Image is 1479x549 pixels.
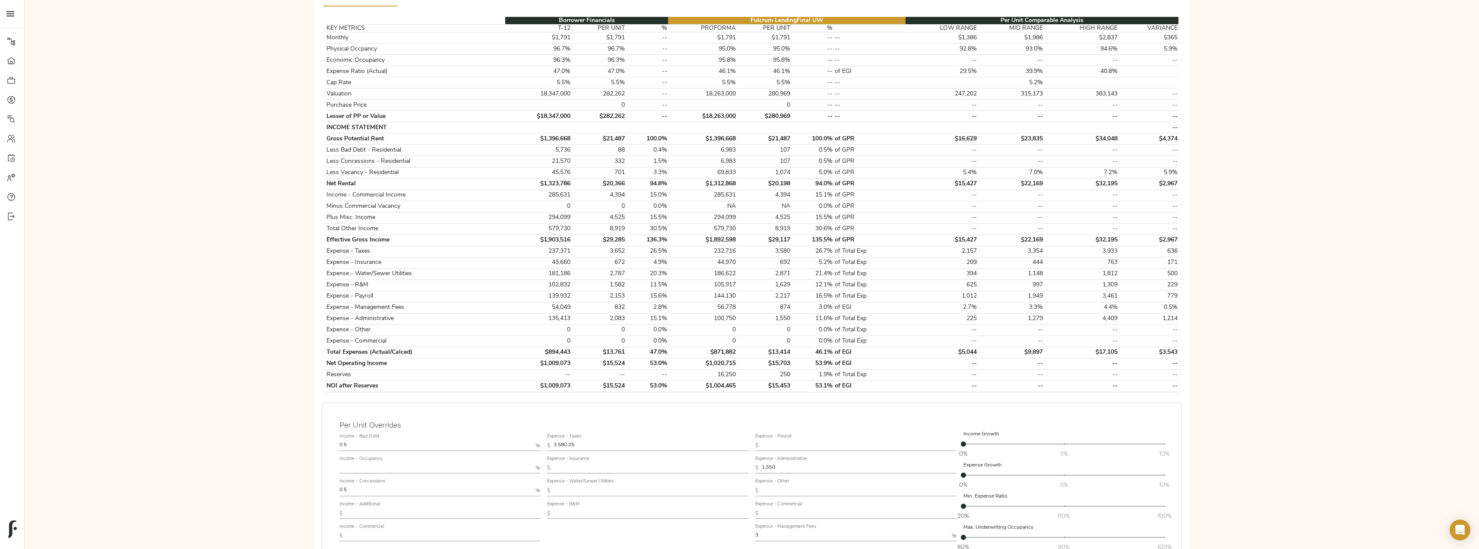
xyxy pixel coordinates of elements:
td: 5.9% [1118,44,1178,55]
label: Income - Concessions [339,479,386,484]
td: Expense - Water/Sewer Utilities [325,268,505,279]
td: $15,427 [906,235,978,246]
td: 100.0% [626,133,668,145]
td: -- [1044,212,1118,223]
td: $21,487 [571,133,626,145]
td: -- [1044,100,1118,111]
td: -- [792,77,834,89]
td: 5.4% [906,167,978,178]
td: Less Vacancy - Residential [325,167,505,178]
th: PROFORMA [668,25,737,32]
td: -- [1118,223,1178,235]
td: -- [978,223,1044,235]
td: -- [1118,156,1178,167]
td: 763 [1044,257,1118,268]
td: 30.5% [626,223,668,235]
td: 4,394 [571,190,626,201]
td: -- [1044,190,1118,201]
td: of GPR [834,133,906,145]
td: -- [792,111,834,122]
td: Monthly [325,32,505,44]
td: 5.9% [1118,167,1178,178]
td: 625 [906,279,978,291]
td: -- [1118,122,1178,133]
td: 692 [737,257,792,268]
td: Cap Rate [325,77,505,89]
label: Expense - Administrative [755,457,807,462]
td: 94.0% [792,178,834,190]
td: $32,195 [1044,235,1118,246]
td: NA [668,201,737,212]
td: 1,582 [571,279,626,291]
td: 5.0% [792,167,834,178]
td: 232,716 [668,246,737,257]
td: -- [978,156,1044,167]
span: 100% [1157,511,1172,520]
td: $18,347,000 [505,111,572,122]
td: Valuation [325,89,505,100]
td: -- [978,111,1044,122]
td: 107 [737,145,792,156]
td: 8,919 [737,223,792,235]
td: 5.5% [571,77,626,89]
th: PER UNIT [571,25,626,32]
th: Fulcrum Lending Final UW [668,17,906,25]
td: 18,263,000 [668,89,737,100]
td: $23,835 [978,133,1044,145]
td: 5.5% [737,77,792,89]
td: 0.4% [626,145,668,156]
td: Physical Occpancy [325,44,505,55]
td: 15.0% [626,190,668,201]
td: of GPR [834,223,906,235]
td: -- [978,201,1044,212]
td: 0.5% [792,145,834,156]
td: -- [978,212,1044,223]
td: -- [906,100,978,111]
td: 47.0% [505,66,572,77]
td: Expense Ratio (Actual) [325,66,505,77]
td: 997 [978,279,1044,291]
td: 2,871 [737,268,792,279]
td: 7.0% [978,167,1044,178]
td: $1,791 [737,32,792,44]
td: 12.1% [792,279,834,291]
td: of GPR [834,178,906,190]
td: 171 [1118,257,1178,268]
td: -- [1044,223,1118,235]
td: -- [906,55,978,66]
td: $1,323,786 [505,178,572,190]
td: 1,148 [978,268,1044,279]
td: -- [1118,145,1178,156]
td: 3,354 [978,246,1044,257]
td: -- [792,55,834,66]
td: of Total Exp [834,268,906,279]
td: -- [1044,201,1118,212]
th: MID RANGE [978,25,1044,32]
td: 294,099 [668,212,737,223]
td: $32,195 [1044,178,1118,190]
td: 26.7% [792,246,834,257]
td: of GPR [834,156,906,167]
td: $21,487 [737,133,792,145]
td: -- [978,145,1044,156]
td: 4,525 [737,212,792,223]
td: 636 [1118,246,1178,257]
td: -- [906,223,978,235]
td: 1,074 [737,167,792,178]
td: 5.2% [978,77,1044,89]
td: $20,366 [571,178,626,190]
td: 18,347,000 [505,89,572,100]
td: 20.3% [626,268,668,279]
td: -- [626,89,668,100]
td: $15,427 [906,178,978,190]
td: -- [906,190,978,201]
th: LOW RANGE [906,25,978,32]
label: Income - Occupancy [339,457,382,462]
td: 2,157 [906,246,978,257]
td: 672 [571,257,626,268]
td: 1,629 [737,279,792,291]
td: -- [906,201,978,212]
td: Income - Commercial Income [325,190,505,201]
td: 6,983 [668,156,737,167]
td: 21,570 [505,156,572,167]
